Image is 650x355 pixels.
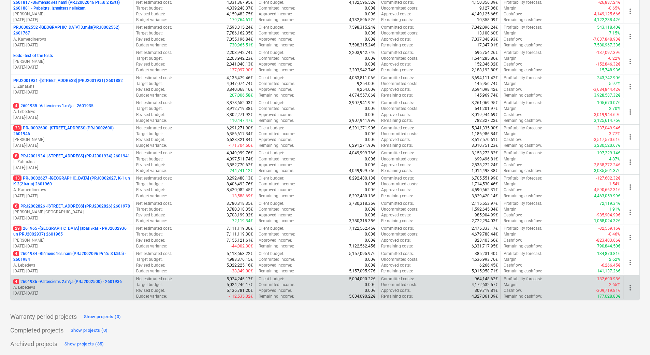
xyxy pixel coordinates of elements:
[504,137,522,143] p: Cashflow :
[593,162,620,168] p: -2,838,272.24€
[13,290,130,296] p: [DATE] - [DATE]
[136,162,165,168] p: Revised budget :
[230,168,253,174] p: 244,741.12€
[472,37,498,42] p: 7,037,848.93€
[13,103,19,109] span: 4
[136,25,172,30] p: Net estimated cost :
[13,125,130,149] div: 33PRJ0002600 -[STREET_ADDRESS](PRJ0002600) 2601946[PERSON_NAME][DATE]-[DATE]
[381,118,413,124] p: Remaining costs :
[381,168,413,174] p: Remaining costs :
[594,143,620,148] p: 3,280,520.67€
[259,50,284,56] p: Client budget :
[626,158,634,166] span: more_vert
[477,17,498,23] p: 10,358.09€
[259,168,294,174] p: Remaining income :
[365,112,375,118] p: 0.00€
[136,125,172,131] p: Net estimated cost :
[13,25,130,48] div: PRJ0002552 -[GEOGRAPHIC_DATA] 3.māja(PRJ0002552) 2601767A. Kamerdinerovs[DATE]-[DATE]
[259,25,284,30] p: Client budget :
[593,112,620,118] p: -3,019,944.69€
[349,150,375,156] p: 4,049,999.76€
[381,42,413,48] p: Remaining costs :
[13,238,130,243] p: [PERSON_NAME]
[594,42,620,48] p: 7,580,967.33€
[504,37,522,42] p: Cashflow :
[63,339,106,350] button: Show projects (35)
[349,50,375,56] p: 2,203,942.74€
[230,93,253,98] p: 207,006.58€
[136,11,165,17] p: Revised budget :
[381,81,418,87] p: Uncommitted costs :
[594,168,620,174] p: 3,035,501.37€
[472,137,498,143] p: 3,517,570.61€
[596,125,620,131] p: -237,049.94€
[13,153,19,159] span: 8
[259,181,295,187] p: Committed income :
[381,30,418,36] p: Uncommitted costs :
[13,243,130,249] p: [DATE] - [DATE]
[227,37,253,42] p: 7,055,196.84€
[136,50,172,56] p: Net estimated cost :
[626,284,634,292] span: more_vert
[259,5,295,11] p: Committed income :
[13,103,93,109] p: 2601935 - Valterciems 1.māja - 2601935
[13,25,130,36] p: PRJ0002552 - [GEOGRAPHIC_DATA] 3.māja(PRJ0002552) 2601767
[259,112,292,118] p: Approved income :
[136,61,165,67] p: Revised budget :
[381,25,414,30] p: Committed costs :
[349,118,375,124] p: 3,907,941.99€
[13,125,130,137] p: PRJ0002600 - [STREET_ADDRESS](PRJ0002600) 2601946
[381,61,411,67] p: Approved costs :
[13,175,130,187] p: PRJ0002627 - [GEOGRAPHIC_DATA] (PRJ0002627, K-1 un K-2(2.kārta) 2601960
[227,112,253,118] p: 3,802,271.92€
[13,53,130,70] div: kods -test of the tests[PERSON_NAME][DATE]-[DATE]
[472,112,498,118] p: 3,019,944.69€
[259,156,295,162] p: Committed income :
[357,81,375,87] p: 9,254.00€
[227,5,253,11] p: 4,339,248.37€
[626,57,634,66] span: more_vert
[13,279,130,296] div: 42601936 -Valterciems 2.māja (PRJ2002500) - 2601936A. Lebedevs[DATE]-[DATE]
[259,61,292,67] p: Approved income :
[136,106,163,112] p: Target budget :
[229,67,253,73] p: -137,097.90€
[475,106,498,112] p: 541,201.97€
[365,61,375,67] p: 0.00€
[13,209,130,215] p: [PERSON_NAME][GEOGRAPHIC_DATA]
[365,131,375,137] p: 0.00€
[349,17,375,23] p: 4,132,596.52€
[365,30,375,36] p: 0.00€
[259,17,294,23] p: Remaining income :
[597,100,620,106] p: 105,670.07€
[13,175,21,181] span: 13
[230,17,253,23] p: 179,764.61€
[504,125,542,131] p: Profitability forecast :
[609,81,620,87] p: 5.97%
[609,156,620,162] p: 4.87%
[626,258,634,267] span: more_vert
[504,93,542,98] p: Remaining cashflow :
[259,143,294,148] p: Remaining income :
[596,50,620,56] p: -137,097.39€
[13,78,130,95] div: PRJ2001931 -[STREET_ADDRESS] (PRJ2001931) 2601882L. Zaharāns[DATE]-[DATE]
[593,87,620,93] p: -3,684,844.42€
[227,61,253,67] p: 2,341,040.13€
[136,131,163,137] p: Target budget :
[504,67,542,73] p: Remaining cashflow :
[593,37,620,42] p: -7,037,848.93€
[477,30,498,36] p: 13,100.60€
[136,112,165,118] p: Revised budget :
[381,156,418,162] p: Uncommitted costs :
[504,143,542,148] p: Remaining cashflow :
[504,61,522,67] p: Cashflow :
[596,61,620,67] p: -152,846.32€
[136,118,167,124] p: Budget variance :
[504,162,522,168] p: Cashflow :
[381,112,411,118] p: Approved costs :
[227,87,253,93] p: 3,840,068.16€
[13,143,130,148] p: [DATE] - [DATE]
[227,181,253,187] p: 8,406,493.76€
[13,193,130,199] p: [DATE] - [DATE]
[626,32,634,41] span: more_vert
[597,75,620,81] p: 243,742.90€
